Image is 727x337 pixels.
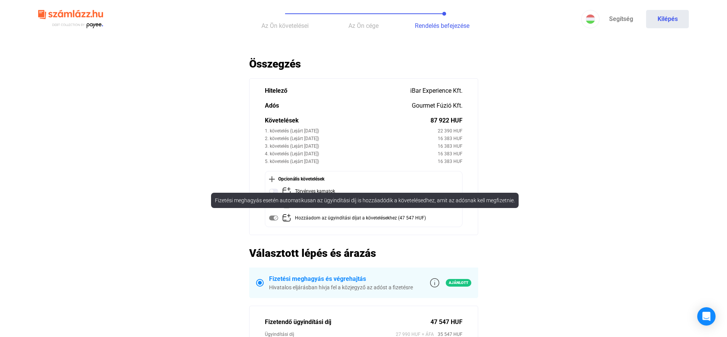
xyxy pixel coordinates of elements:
[697,307,716,326] div: Open Intercom Messenger
[438,127,463,135] div: 22 390 HUF
[438,150,463,158] div: 16 383 HUF
[269,274,413,284] div: Fizetési meghagyás és végrehajtás
[265,127,438,135] div: 1. követelés (Lejárt [DATE])
[410,86,463,95] div: iBar Experience Kft.
[438,135,463,142] div: 16 383 HUF
[211,193,519,208] div: Fizetési meghagyás esetén automatikusan az ügyindítási díj is hozzáadódik a követelésedhez, amit ...
[265,101,412,110] div: Adós
[348,22,379,29] span: Az Ön cége
[646,10,689,28] button: Kilépés
[269,176,275,182] img: plus-black
[265,116,430,125] div: Követelések
[265,142,438,150] div: 3. követelés (Lejárt [DATE])
[265,158,438,165] div: 5. követelés (Lejárt [DATE])
[446,279,471,287] span: Ajánlott
[430,278,471,287] a: info-grey-outlineAjánlott
[249,247,478,260] h2: Választott lépés és árazás
[269,175,458,183] div: Opcionális követelések
[265,150,438,158] div: 4. követelés (Lejárt [DATE])
[600,10,642,28] a: Segítség
[415,22,469,29] span: Rendelés befejezése
[261,22,309,29] span: Az Ön követelései
[430,318,463,327] div: 47 547 HUF
[249,57,478,71] h2: Összegzés
[269,213,278,223] img: toggle-on-disabled
[282,187,291,196] img: add-claim
[430,116,463,125] div: 87 922 HUF
[430,278,439,287] img: info-grey-outline
[438,142,463,150] div: 16 383 HUF
[38,7,103,32] img: szamlazzhu-logo
[581,10,600,28] button: HU
[438,158,463,165] div: 16 383 HUF
[282,213,291,223] img: add-claim
[269,284,413,291] div: Hivatalos eljárásban hívja fel a közjegyző az adóst a fizetésre
[295,187,335,196] div: Törvényes kamatok
[586,15,595,24] img: HU
[295,213,426,223] div: Hozzáadom az ügyindítási díjat a követelésekhez (47 547 HUF)
[265,318,430,327] div: Fizetendő ügyindítási díj
[265,135,438,142] div: 2. követelés (Lejárt [DATE])
[412,101,463,110] div: Gourmet Fúzió Kft.
[265,86,410,95] div: Hitelező
[269,187,278,196] img: toggle-off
